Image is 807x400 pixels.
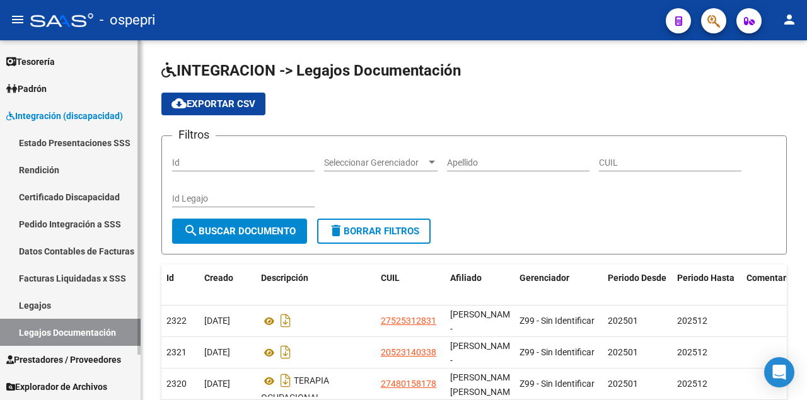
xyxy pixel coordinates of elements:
span: Gerenciador [520,273,569,283]
button: Exportar CSV [161,93,265,115]
datatable-header-cell: CUIL [376,265,445,306]
span: Afiliado [450,273,482,283]
i: Descargar documento [277,342,294,362]
span: 20523140338 [381,347,436,357]
mat-icon: cloud_download [171,96,187,111]
span: Z99 - Sin Identificar [520,379,595,389]
span: Exportar CSV [171,98,255,110]
span: Z99 - Sin Identificar [520,347,595,357]
datatable-header-cell: Descripción [256,265,376,306]
span: Descripción [261,273,308,283]
span: 202501 [608,379,638,389]
span: 202512 [677,379,707,389]
span: - ospepri [100,6,155,34]
span: RIOS BRISA ARIANNA - [450,309,518,334]
span: 202512 [677,347,707,357]
span: Integración (discapacidad) [6,109,123,123]
datatable-header-cell: Id [161,265,199,306]
span: Tesorería [6,55,55,69]
datatable-header-cell: Afiliado [445,265,514,306]
span: Seleccionar Gerenciador [324,157,426,168]
span: Periodo Hasta [677,273,734,283]
span: 27525312831 [381,316,436,326]
span: Comentario [746,273,794,283]
span: Creado [204,273,233,283]
span: Explorador de Archivos [6,380,107,394]
span: 202512 [677,316,707,326]
mat-icon: delete [328,223,344,238]
span: [DATE] [204,316,230,326]
span: [DATE] [204,347,230,357]
span: Z99 - Sin Identificar [520,316,595,326]
span: Buscar Documento [183,226,296,237]
span: CUIL [381,273,400,283]
span: INTEGRACION -> Legajos Documentación [161,62,461,79]
datatable-header-cell: Periodo Hasta [672,265,741,306]
h3: Filtros [172,126,216,144]
button: Buscar Documento [172,219,307,244]
span: Id [166,273,174,283]
datatable-header-cell: Creado [199,265,256,306]
span: Borrar Filtros [328,226,419,237]
span: 27480158178 [381,379,436,389]
datatable-header-cell: Gerenciador [514,265,603,306]
mat-icon: menu [10,12,25,27]
i: Descargar documento [277,311,294,331]
span: 202501 [608,316,638,326]
span: Prestadores / Proveedores [6,353,121,367]
span: 2320 [166,379,187,389]
div: Open Intercom Messenger [764,357,794,387]
i: Descargar documento [277,370,294,391]
mat-icon: person [782,12,797,27]
span: [DATE] [204,379,230,389]
span: 2321 [166,347,187,357]
span: Padrón [6,82,47,96]
span: Periodo Desde [608,273,666,283]
button: Borrar Filtros [317,219,431,244]
mat-icon: search [183,223,199,238]
span: 2322 [166,316,187,326]
span: JEREZ THIAGO ISAAC - [450,341,518,365]
datatable-header-cell: Periodo Desde [603,265,672,306]
span: 202501 [608,347,638,357]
